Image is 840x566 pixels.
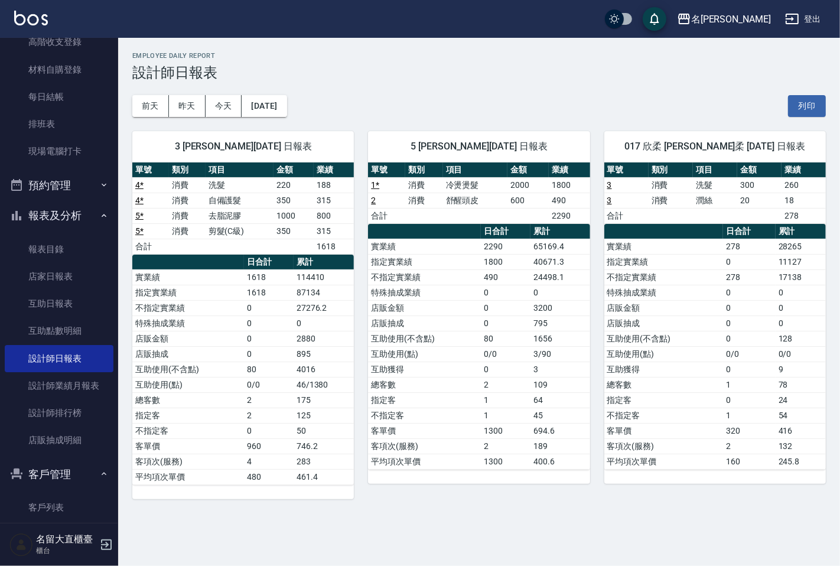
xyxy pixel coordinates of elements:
img: Logo [14,11,48,25]
td: 895 [294,346,354,362]
th: 單號 [132,162,169,178]
td: 消費 [169,177,206,193]
td: 461.4 [294,469,354,484]
td: 2290 [481,239,530,254]
td: 總客數 [368,377,481,392]
td: 114410 [294,269,354,285]
td: 消費 [169,208,206,223]
td: 0 [481,285,530,300]
td: 960 [244,438,294,454]
td: 客單價 [368,423,481,438]
td: 0 [723,392,776,408]
td: 40671.3 [530,254,590,269]
td: 自備護髮 [206,193,274,208]
td: 冷燙燙髮 [443,177,508,193]
td: 消費 [405,193,442,208]
td: 0 [776,300,826,315]
td: 283 [294,454,354,469]
td: 260 [782,177,826,193]
td: 400.6 [530,454,590,469]
td: 0/0 [481,346,530,362]
td: 0 [244,315,294,331]
a: 互助點數明細 [5,317,113,344]
td: 不指定實業績 [604,269,723,285]
td: 278 [723,239,776,254]
table: a dense table [132,162,354,255]
td: 1 [723,408,776,423]
td: 2 [723,438,776,454]
td: 220 [274,177,314,193]
td: 合計 [368,208,405,223]
td: 1618 [314,239,354,254]
td: 平均項次單價 [604,454,723,469]
td: 客單價 [604,423,723,438]
td: 不指定客 [368,408,481,423]
p: 櫃台 [36,545,96,556]
a: 3 [607,196,612,205]
td: 不指定客 [132,423,244,438]
button: 前天 [132,95,169,117]
td: 50 [294,423,354,438]
td: 65169.4 [530,239,590,254]
td: 店販抽成 [132,346,244,362]
td: 洗髮 [206,177,274,193]
td: 795 [530,315,590,331]
td: 17138 [776,269,826,285]
button: 昨天 [169,95,206,117]
td: 80 [244,362,294,377]
td: 1 [481,392,530,408]
button: 報表及分析 [5,200,113,231]
th: 類別 [649,162,693,178]
td: 1800 [481,254,530,269]
td: 0 [723,362,776,377]
th: 業績 [782,162,826,178]
td: 互助使用(點) [368,346,481,362]
td: 416 [776,423,826,438]
a: 3 [607,180,612,190]
th: 業績 [314,162,354,178]
td: 平均項次單價 [132,469,244,484]
th: 項目 [206,162,274,178]
td: 87134 [294,285,354,300]
td: 1000 [274,208,314,223]
h2: Employee Daily Report [132,52,826,60]
td: 實業績 [604,239,723,254]
td: 1618 [244,285,294,300]
span: 5 [PERSON_NAME][DATE] 日報表 [382,141,575,152]
td: 18 [782,193,826,208]
td: 互助獲得 [604,362,723,377]
th: 單號 [368,162,405,178]
td: 0 [723,331,776,346]
button: 今天 [206,95,242,117]
td: 0/0 [244,377,294,392]
button: 登出 [780,8,826,30]
td: 0 [294,315,354,331]
td: 1300 [481,423,530,438]
table: a dense table [368,162,590,224]
th: 累計 [776,224,826,239]
th: 類別 [169,162,206,178]
button: 預約管理 [5,170,113,201]
th: 累計 [530,224,590,239]
td: 不指定客 [604,408,723,423]
td: 指定客 [132,408,244,423]
td: 總客數 [604,377,723,392]
td: 潤絲 [693,193,737,208]
td: 0 [244,300,294,315]
td: 洗髮 [693,177,737,193]
td: 0 [244,423,294,438]
th: 金額 [737,162,782,178]
td: 店販抽成 [368,315,481,331]
td: 0 [723,300,776,315]
td: 1800 [549,177,590,193]
a: 2 [371,196,376,205]
td: 9 [776,362,826,377]
td: 24 [776,392,826,408]
td: 客項次(服務) [604,438,723,454]
a: 設計師日報表 [5,345,113,372]
td: 消費 [169,223,206,239]
td: 54 [776,408,826,423]
button: save [643,7,666,31]
a: 每日結帳 [5,83,113,110]
td: 不指定實業績 [132,300,244,315]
